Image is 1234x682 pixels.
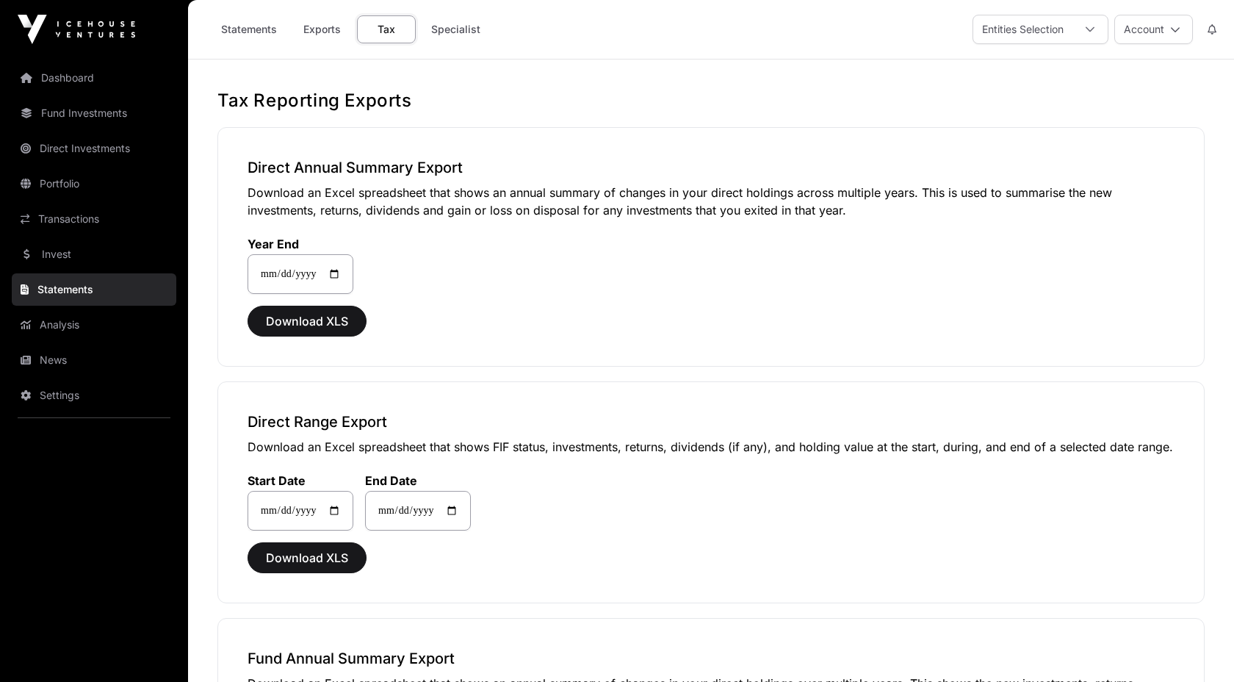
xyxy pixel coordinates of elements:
[12,379,176,412] a: Settings
[248,438,1175,456] p: Download an Excel spreadsheet that shows FIF status, investments, returns, dividends (if any), an...
[12,344,176,376] a: News
[1114,15,1193,44] button: Account
[292,15,351,43] a: Exports
[266,312,348,330] span: Download XLS
[248,184,1175,219] p: Download an Excel spreadsheet that shows an annual summary of changes in your direct holdings acr...
[18,15,135,44] img: Icehouse Ventures Logo
[12,238,176,270] a: Invest
[248,306,367,337] button: Download XLS
[248,473,353,488] label: Start Date
[12,273,176,306] a: Statements
[422,15,490,43] a: Specialist
[248,542,367,573] button: Download XLS
[973,15,1072,43] div: Entities Selection
[365,473,471,488] label: End Date
[12,132,176,165] a: Direct Investments
[12,203,176,235] a: Transactions
[212,15,286,43] a: Statements
[1161,611,1234,682] iframe: Chat Widget
[12,97,176,129] a: Fund Investments
[12,309,176,341] a: Analysis
[248,648,1175,669] h3: Fund Annual Summary Export
[248,157,1175,178] h3: Direct Annual Summary Export
[357,15,416,43] a: Tax
[248,412,1175,432] h3: Direct Range Export
[266,549,348,567] span: Download XLS
[12,168,176,200] a: Portfolio
[248,237,353,251] label: Year End
[12,62,176,94] a: Dashboard
[217,89,1205,112] h1: Tax Reporting Exports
